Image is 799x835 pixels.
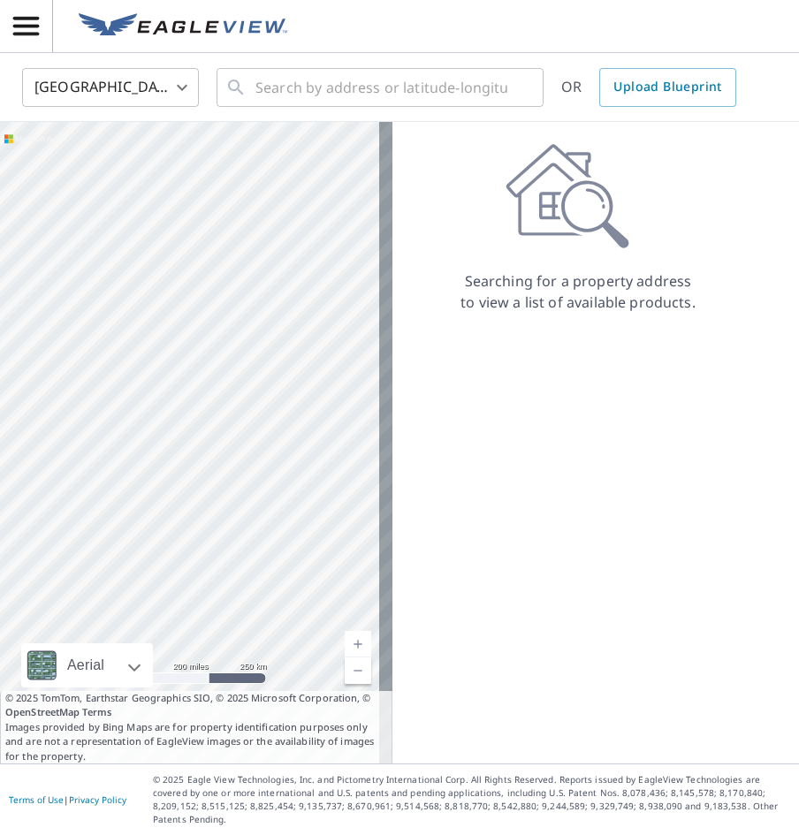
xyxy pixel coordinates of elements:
[68,3,298,50] a: EV Logo
[9,794,126,805] p: |
[460,270,696,313] p: Searching for a property address to view a list of available products.
[153,773,790,826] p: © 2025 Eagle View Technologies, Inc. and Pictometry International Corp. All Rights Reserved. Repo...
[62,643,110,687] div: Aerial
[613,76,721,98] span: Upload Blueprint
[345,657,371,684] a: Current Level 5, Zoom Out
[22,63,199,112] div: [GEOGRAPHIC_DATA]
[82,705,111,718] a: Terms
[9,793,64,806] a: Terms of Use
[5,691,387,720] span: © 2025 TomTom, Earthstar Geographics SIO, © 2025 Microsoft Corporation, ©
[599,68,735,107] a: Upload Blueprint
[69,793,126,806] a: Privacy Policy
[561,68,736,107] div: OR
[5,705,80,718] a: OpenStreetMap
[21,643,153,687] div: Aerial
[255,63,507,112] input: Search by address or latitude-longitude
[345,631,371,657] a: Current Level 5, Zoom In
[79,13,287,40] img: EV Logo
